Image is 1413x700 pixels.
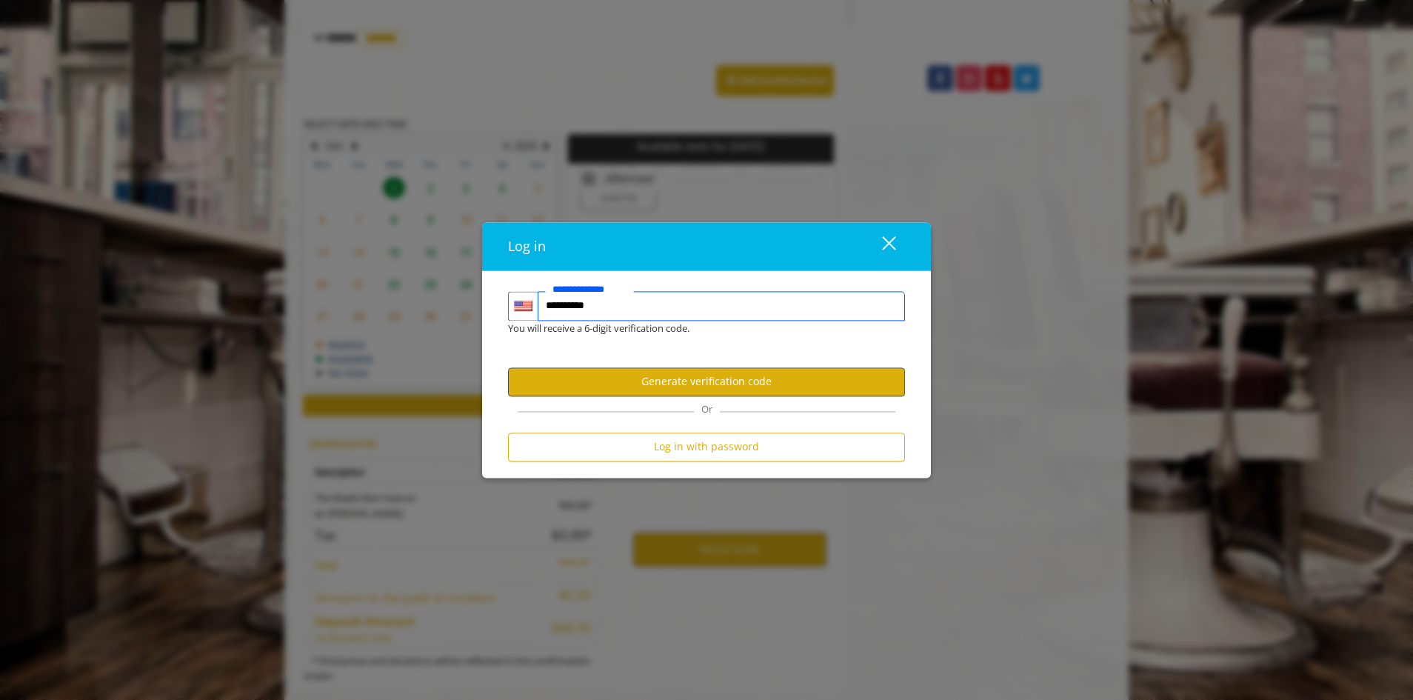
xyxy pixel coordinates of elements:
[865,236,895,258] div: close dialog
[508,367,905,396] button: Generate verification code
[694,402,720,416] span: Or
[497,321,894,336] div: You will receive a 6-digit verification code.
[508,291,538,321] div: Country
[508,237,546,255] span: Log in
[508,433,905,461] button: Log in with password
[855,231,905,261] button: close dialog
